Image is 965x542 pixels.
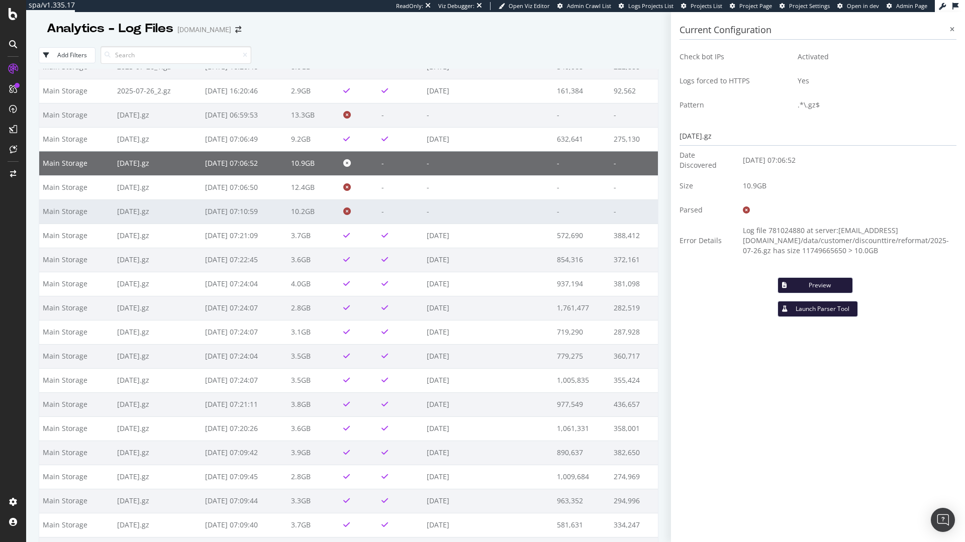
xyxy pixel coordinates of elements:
td: [DATE] 07:24:04 [202,344,288,368]
td: 1,005,835 [553,368,610,392]
td: 10.2GB [287,199,340,224]
td: 937,194 [553,272,610,296]
td: Logs forced to HTTPS [680,69,790,93]
td: 355,424 [610,368,658,392]
td: [DATE].gz [114,272,201,296]
td: [DATE].gz [114,392,201,416]
td: [DATE] [423,513,553,537]
td: 372,161 [610,248,658,272]
td: [DATE] 07:09:42 [202,441,288,465]
td: [DATE].gz [114,175,201,199]
td: - [610,199,658,224]
td: Log file 781024880 at server:[EMAIL_ADDRESS][DOMAIN_NAME]/data/customer/discounttire/reformat/202... [735,222,956,259]
td: 3.7GB [287,513,340,537]
a: Project Page [730,2,772,10]
td: 2.8GB [287,465,340,489]
div: Open Intercom Messenger [931,508,955,532]
td: [DATE] 07:10:59 [202,199,288,224]
span: Logs Projects List [628,2,673,10]
td: - [610,151,658,175]
td: - [423,175,553,199]
td: [DATE] 07:09:40 [202,513,288,537]
td: - [553,199,610,224]
button: Add Filters [39,47,95,63]
td: 360,717 [610,344,658,368]
td: 1,761,477 [553,296,610,320]
td: Main Storage [39,392,114,416]
td: 12.4GB [287,175,340,199]
td: Main Storage [39,272,114,296]
td: Pattern [680,93,790,117]
td: 779,275 [553,344,610,368]
span: Open in dev [847,2,879,10]
td: [DATE] [423,272,553,296]
td: [DATE].gz [114,224,201,248]
td: [DATE].gz [114,127,201,151]
td: [DATE] [423,416,553,441]
td: 9.2GB [287,127,340,151]
td: - [423,151,553,175]
td: 274,969 [610,465,658,489]
td: 282,519 [610,296,658,320]
td: 382,650 [610,441,658,465]
td: Check bot IPs [680,45,790,69]
td: - [423,103,553,127]
td: 632,641 [553,127,610,151]
td: Main Storage [39,368,114,392]
td: 3.9GB [287,441,340,465]
td: Main Storage [39,79,114,103]
td: 3.6GB [287,248,340,272]
td: Main Storage [39,151,114,175]
td: 358,001 [610,416,658,441]
td: 890,637 [553,441,610,465]
td: [DATE] [423,79,553,103]
div: Analytics - Log Files [47,20,173,37]
div: arrow-right-arrow-left [235,26,241,33]
td: [DATE].gz [114,344,201,368]
td: 1,009,684 [553,465,610,489]
td: Main Storage [39,248,114,272]
td: 3.5GB [287,344,340,368]
td: Main Storage [39,416,114,441]
td: .*\.gz$ [790,93,956,117]
a: Projects List [681,2,722,10]
td: Main Storage [39,513,114,537]
td: [DATE].gz [114,489,201,513]
td: [DATE].gz [114,320,201,344]
td: 3.7GB [287,224,340,248]
td: Size [680,174,735,198]
td: 275,130 [610,127,658,151]
a: Admin Crawl List [557,2,611,10]
a: Open in dev [837,2,879,10]
td: 3.5GB [287,368,340,392]
td: [DATE] 07:06:50 [202,175,288,199]
td: [DATE] 07:06:52 [202,151,288,175]
a: Logs Projects List [619,2,673,10]
td: [DATE].gz [114,199,201,224]
td: [DATE] 07:24:07 [202,296,288,320]
td: Main Storage [39,344,114,368]
td: [DATE] 07:06:49 [202,127,288,151]
td: Main Storage [39,465,114,489]
td: 381,098 [610,272,658,296]
td: 581,631 [553,513,610,537]
td: [DATE] 07:21:09 [202,224,288,248]
td: - [610,103,658,127]
td: - [553,103,610,127]
td: - [378,103,423,127]
div: [DOMAIN_NAME] [177,25,231,35]
td: [DATE].gz [114,103,201,127]
td: [DATE] 06:59:53 [202,103,288,127]
h3: Current Configuration [680,21,956,40]
td: - [378,199,423,224]
td: [DATE] [423,248,553,272]
button: Preview [778,277,853,293]
span: Open Viz Editor [509,2,550,10]
td: 388,412 [610,224,658,248]
td: Main Storage [39,489,114,513]
td: [DATE].gz [114,248,201,272]
td: Date Discovered [680,147,735,174]
td: [DATE].gz [114,151,201,175]
td: [DATE] [423,320,553,344]
td: [DATE].gz [114,465,201,489]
